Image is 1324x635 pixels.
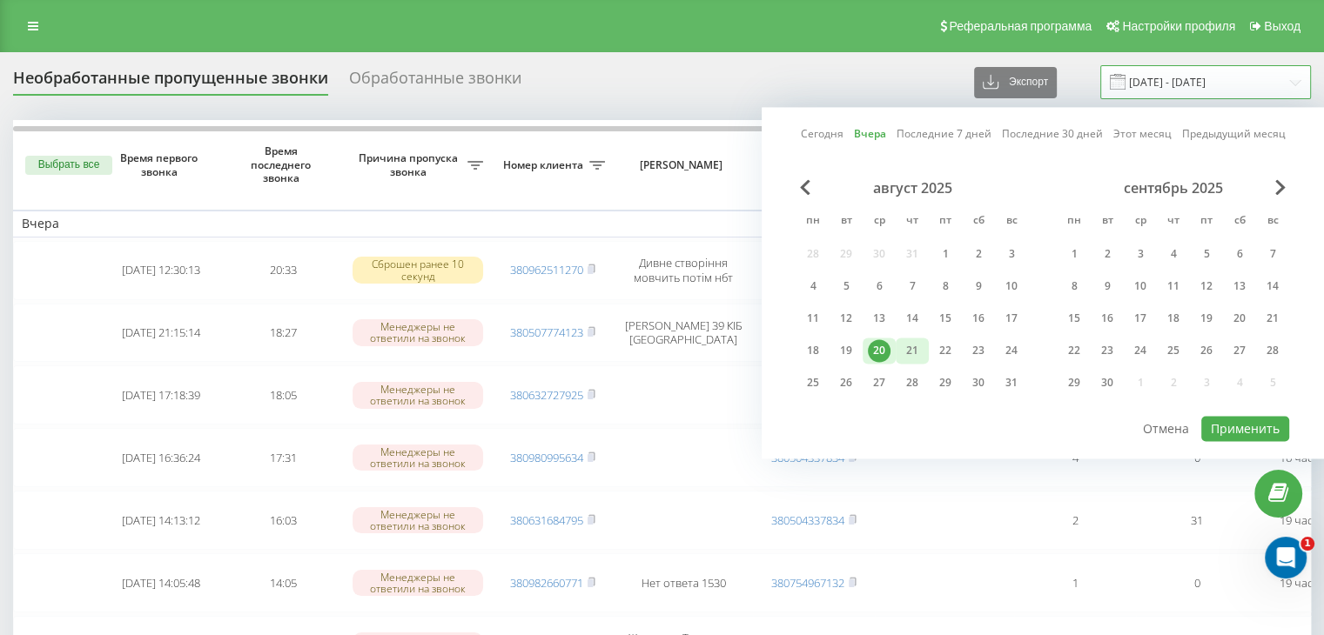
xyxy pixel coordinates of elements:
div: 10 [1000,275,1023,297]
div: вт 12 авг. 2025 г. [830,305,863,331]
div: пн 1 сент. 2025 г. [1058,241,1091,267]
span: Реферальная программа [949,19,1092,33]
a: Последние 7 дней [897,126,991,143]
abbr: пятница [932,209,958,235]
div: 21 [1261,307,1284,330]
td: Нет ответа 1530 [614,553,753,612]
td: 14:05 [222,553,344,612]
div: сб 23 авг. 2025 г. [962,338,995,364]
span: Причина пропуска звонка [353,151,467,178]
abbr: понедельник [800,209,826,235]
div: 5 [835,275,857,297]
td: 17:31 [222,428,344,487]
div: 28 [1261,339,1284,362]
div: Менеджеры не ответили на звонок [353,319,483,345]
div: 12 [1195,275,1218,297]
div: 24 [1129,339,1152,362]
a: 380982660771 [510,575,583,591]
div: 3 [1000,243,1023,265]
div: ср 20 авг. 2025 г. [863,338,896,364]
div: сб 16 авг. 2025 г. [962,305,995,331]
div: 2 [967,243,990,265]
div: 26 [835,371,857,394]
abbr: четверг [899,209,925,235]
div: пт 5 сент. 2025 г. [1190,241,1223,267]
div: чт 7 авг. 2025 г. [896,273,929,299]
div: сб 9 авг. 2025 г. [962,273,995,299]
div: чт 14 авг. 2025 г. [896,305,929,331]
td: 20:33 [222,241,344,300]
div: 19 [835,339,857,362]
td: [DATE] 14:13:12 [100,491,222,550]
a: 380631684795 [510,512,583,528]
div: вс 10 авг. 2025 г. [995,273,1028,299]
div: 31 [1000,371,1023,394]
div: вт 26 авг. 2025 г. [830,370,863,396]
div: 6 [1228,243,1251,265]
div: 1 [934,243,957,265]
abbr: суббота [1227,209,1253,235]
div: пт 26 сент. 2025 г. [1190,338,1223,364]
div: Сброшен ранее 10 секунд [353,257,483,283]
td: 18:05 [222,365,344,424]
div: 22 [934,339,957,362]
div: 25 [1162,339,1185,362]
div: пт 8 авг. 2025 г. [929,273,962,299]
div: 7 [1261,243,1284,265]
div: вс 17 авг. 2025 г. [995,305,1028,331]
div: сб 20 сент. 2025 г. [1223,305,1256,331]
abbr: понедельник [1061,209,1087,235]
td: [PERSON_NAME] 39 КІБ [GEOGRAPHIC_DATA] [614,304,753,363]
div: чт 21 авг. 2025 г. [896,338,929,364]
div: 30 [1096,371,1119,394]
div: пн 29 сент. 2025 г. [1058,370,1091,396]
abbr: суббота [965,209,991,235]
div: ср 6 авг. 2025 г. [863,273,896,299]
div: 5 [1195,243,1218,265]
div: 9 [967,275,990,297]
td: 16:03 [222,491,344,550]
div: 24 [1000,339,1023,362]
div: пт 1 авг. 2025 г. [929,241,962,267]
div: 27 [868,371,891,394]
div: вт 30 сент. 2025 г. [1091,370,1124,396]
div: Обработанные звонки [349,69,521,96]
div: 20 [1228,307,1251,330]
iframe: Intercom live chat [1265,537,1307,578]
div: сб 6 сент. 2025 г. [1223,241,1256,267]
a: 380962511270 [510,262,583,277]
span: Next Month [1275,179,1286,195]
div: 29 [934,371,957,394]
button: Экспорт [974,67,1057,98]
abbr: четверг [1160,209,1186,235]
a: Вчера [854,126,886,143]
td: 31 [1136,491,1258,550]
span: Время первого звонка [114,151,208,178]
div: сб 30 авг. 2025 г. [962,370,995,396]
button: Отмена [1133,416,1199,441]
div: вт 9 сент. 2025 г. [1091,273,1124,299]
div: Менеджеры не ответили на звонок [353,507,483,533]
div: пт 15 авг. 2025 г. [929,305,962,331]
span: [PERSON_NAME] [628,158,738,172]
div: 23 [1096,339,1119,362]
div: 13 [868,307,891,330]
div: вс 21 сент. 2025 г. [1256,305,1289,331]
div: вт 19 авг. 2025 г. [830,338,863,364]
div: 13 [1228,275,1251,297]
div: ср 24 сент. 2025 г. [1124,338,1157,364]
span: 1 [1300,537,1314,551]
abbr: воскресенье [1260,209,1286,235]
div: чт 25 сент. 2025 г. [1157,338,1190,364]
div: 10 [1129,275,1152,297]
a: 380980995634 [510,450,583,465]
div: 27 [1228,339,1251,362]
div: 19 [1195,307,1218,330]
div: вс 31 авг. 2025 г. [995,370,1028,396]
button: Применить [1201,416,1289,441]
div: пт 19 сент. 2025 г. [1190,305,1223,331]
div: Менеджеры не ответили на звонок [353,444,483,471]
div: вс 14 сент. 2025 г. [1256,273,1289,299]
div: сб 27 сент. 2025 г. [1223,338,1256,364]
div: 28 [901,371,924,394]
